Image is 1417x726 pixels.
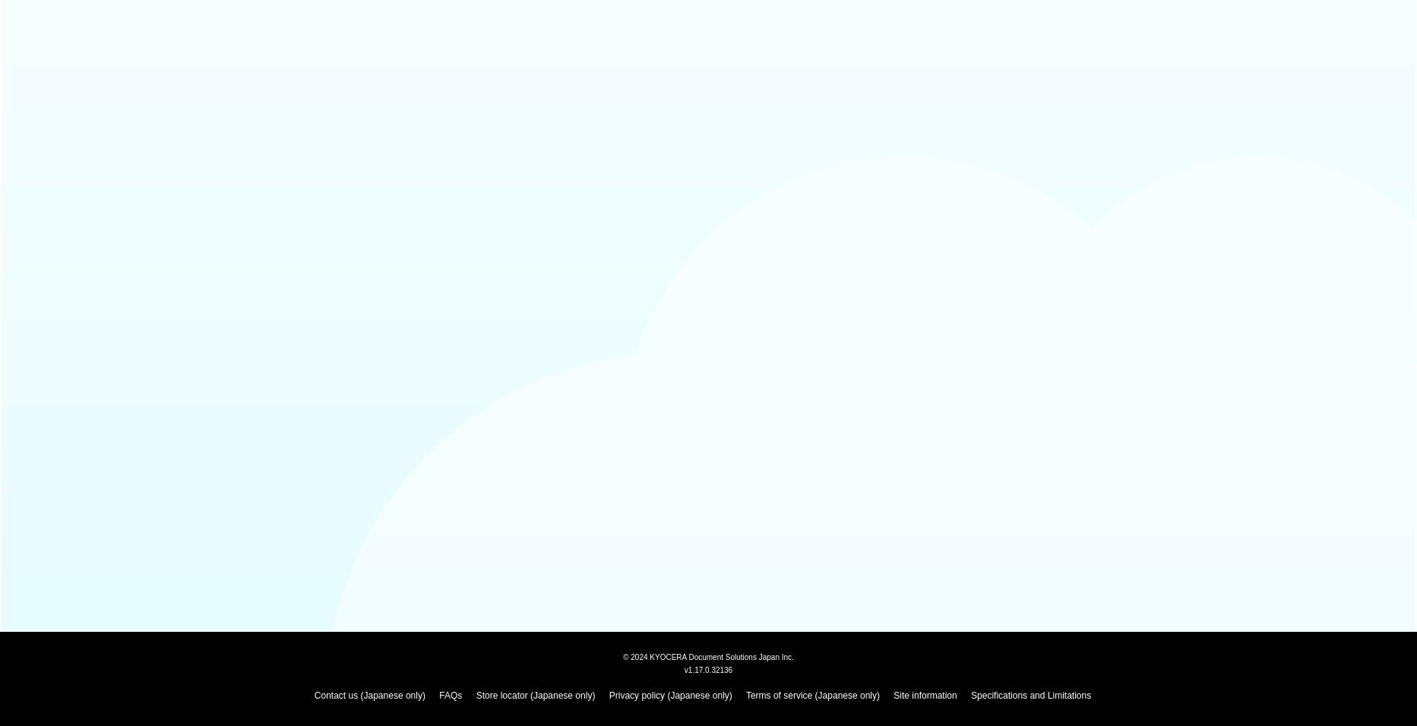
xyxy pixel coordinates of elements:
[971,690,1091,701] a: Specifications and Limitations
[894,690,957,701] a: Site information
[685,665,732,674] span: v1.17.0.32136
[315,690,425,701] a: Contact us (Japanese only)
[476,690,596,701] a: Store locator (Japanese only)
[439,690,462,701] a: FAQs
[746,690,880,701] a: Terms of service (Japanese only)
[623,652,794,661] span: © 2024 KYOCERA Document Solutions Japan Inc.
[609,690,732,701] a: Privacy policy (Japanese only)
